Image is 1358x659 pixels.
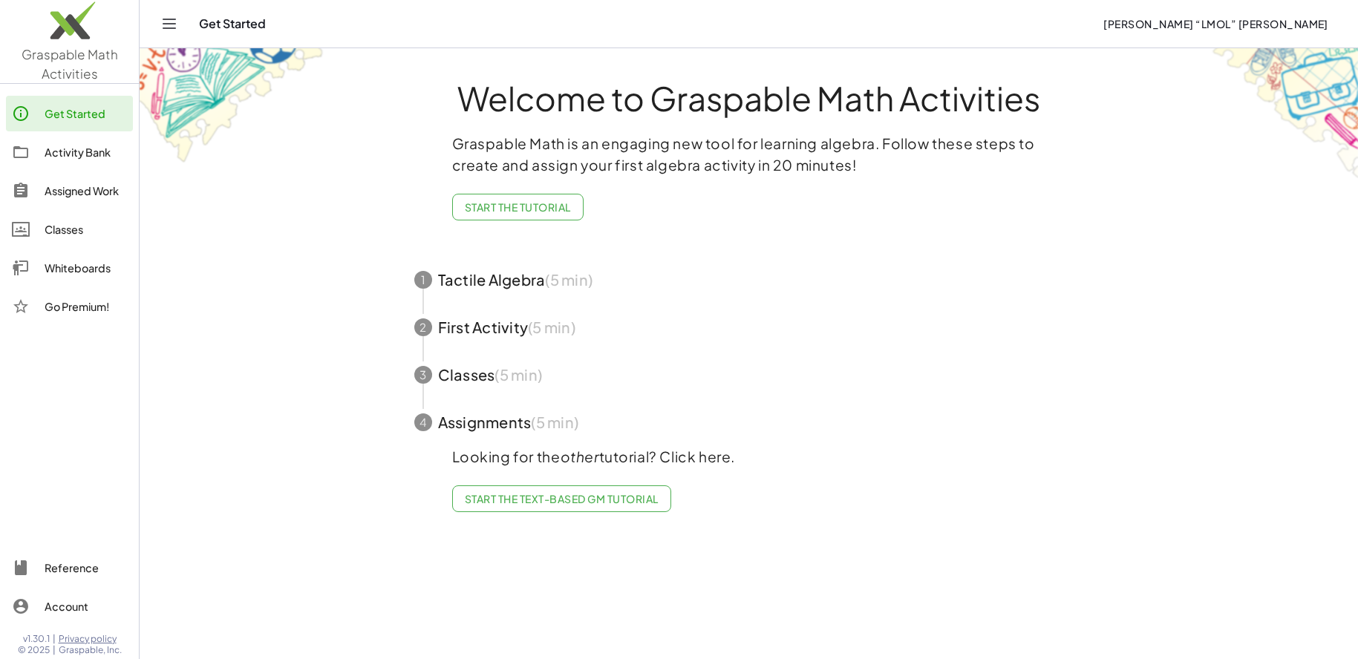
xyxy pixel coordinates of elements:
[6,134,133,170] a: Activity Bank
[6,588,133,624] a: Account
[23,633,50,645] span: v1.30.1
[22,46,118,82] span: Graspable Math Activities
[465,200,571,214] span: Start the Tutorial
[53,633,56,645] span: |
[396,304,1102,351] button: 2First Activity(5 min)
[45,559,127,577] div: Reference
[396,256,1102,304] button: 1Tactile Algebra(5 min)
[6,250,133,286] a: Whiteboards
[6,96,133,131] a: Get Started
[452,133,1046,176] p: Graspable Math is an engaging new tool for learning algebra. Follow these steps to create and ass...
[18,644,50,656] span: © 2025
[414,413,432,431] div: 4
[59,644,122,656] span: Graspable, Inc.
[561,447,599,465] em: other
[465,492,659,505] span: Start the Text-based GM Tutorial
[157,12,181,36] button: Toggle navigation
[45,182,127,200] div: Assigned Work
[414,318,432,336] div: 2
[1103,17,1328,30] span: [PERSON_NAME] “LMOL” [PERSON_NAME]
[387,81,1111,115] h1: Welcome to Graspable Math Activities
[140,47,325,165] img: get-started-bg-ul-Ceg4j33I.png
[45,597,127,615] div: Account
[1091,10,1340,37] button: [PERSON_NAME] “LMOL” [PERSON_NAME]
[45,105,127,122] div: Get Started
[396,351,1102,399] button: 3Classes(5 min)
[414,366,432,384] div: 3
[6,550,133,586] a: Reference
[6,212,133,247] a: Classes
[45,298,127,315] div: Go Premium!
[6,173,133,209] a: Assigned Work
[53,644,56,656] span: |
[452,446,1046,468] p: Looking for the tutorial? Click here.
[45,259,127,277] div: Whiteboards
[59,633,122,645] a: Privacy policy
[45,143,127,161] div: Activity Bank
[414,271,432,289] div: 1
[452,485,671,512] a: Start the Text-based GM Tutorial
[396,399,1102,446] button: 4Assignments(5 min)
[452,194,584,220] button: Start the Tutorial
[45,220,127,238] div: Classes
